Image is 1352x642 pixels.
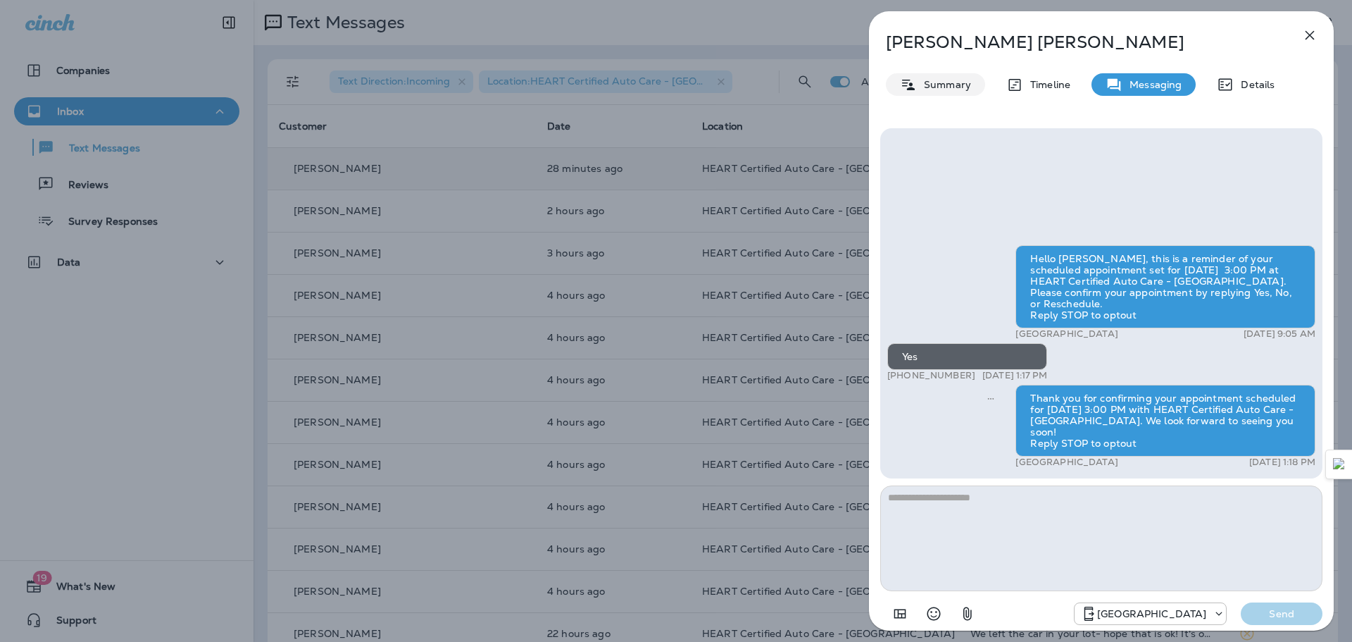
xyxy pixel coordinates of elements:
[1015,245,1315,328] div: Hello [PERSON_NAME], this is a reminder of your scheduled appointment set for [DATE] 3:00 PM at H...
[1015,328,1118,340] p: [GEOGRAPHIC_DATA]
[1234,79,1275,90] p: Details
[1075,605,1226,622] div: +1 (847) 262-3704
[917,79,971,90] p: Summary
[1023,79,1070,90] p: Timeline
[987,391,994,404] span: Sent
[1015,457,1118,468] p: [GEOGRAPHIC_DATA]
[887,343,1047,370] div: Yes
[1122,79,1182,90] p: Messaging
[887,370,975,381] p: [PHONE_NUMBER]
[982,370,1047,381] p: [DATE] 1:17 PM
[1244,328,1315,340] p: [DATE] 9:05 AM
[1249,457,1315,468] p: [DATE] 1:18 PM
[1097,608,1206,619] p: [GEOGRAPHIC_DATA]
[886,600,914,628] button: Add in a premade template
[920,600,948,628] button: Select an emoji
[886,32,1270,52] p: [PERSON_NAME] [PERSON_NAME]
[1333,458,1346,471] img: Detect Auto
[1015,385,1315,457] div: Thank you for confirming your appointment scheduled for [DATE] 3:00 PM with HEART Certified Auto ...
